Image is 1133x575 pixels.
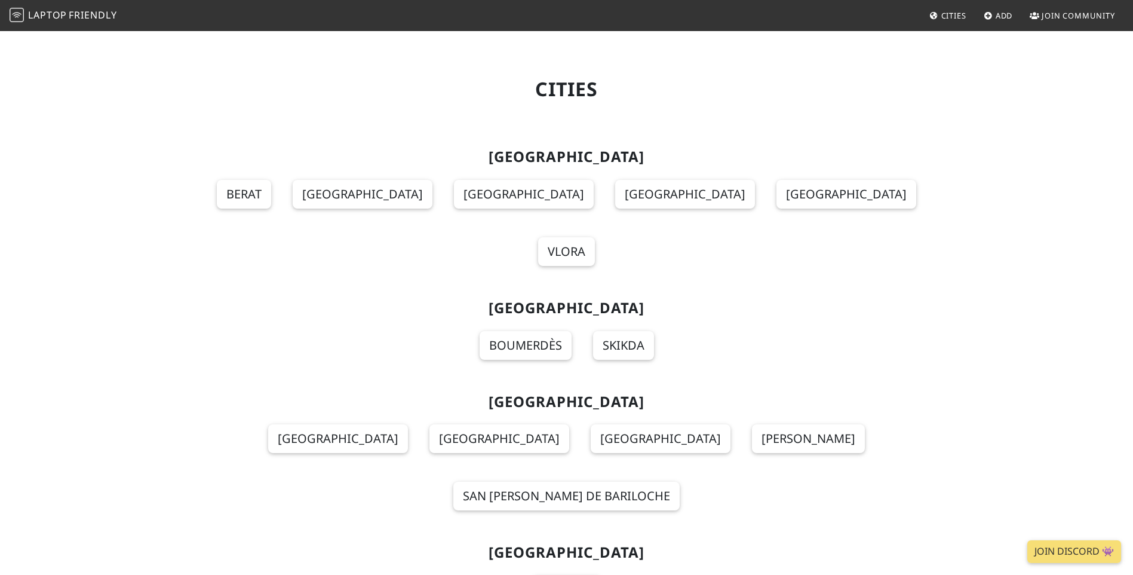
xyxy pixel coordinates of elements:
[180,78,954,100] h1: Cities
[10,8,24,22] img: LaptopFriendly
[293,180,432,209] a: [GEOGRAPHIC_DATA]
[591,424,730,453] a: [GEOGRAPHIC_DATA]
[979,5,1018,26] a: Add
[180,299,954,317] h2: [GEOGRAPHIC_DATA]
[538,237,595,266] a: Vlora
[217,180,271,209] a: Berat
[268,424,408,453] a: [GEOGRAPHIC_DATA]
[1042,10,1115,21] span: Join Community
[996,10,1013,21] span: Add
[10,5,117,26] a: LaptopFriendly LaptopFriendly
[180,393,954,411] h2: [GEOGRAPHIC_DATA]
[593,331,654,360] a: Skikda
[180,544,954,561] h2: [GEOGRAPHIC_DATA]
[454,180,594,209] a: [GEOGRAPHIC_DATA]
[453,482,680,510] a: San [PERSON_NAME] de Bariloche
[429,424,569,453] a: [GEOGRAPHIC_DATA]
[776,180,916,209] a: [GEOGRAPHIC_DATA]
[615,180,755,209] a: [GEOGRAPHIC_DATA]
[69,8,116,22] span: Friendly
[1025,5,1120,26] a: Join Community
[752,424,865,453] a: [PERSON_NAME]
[28,8,67,22] span: Laptop
[925,5,971,26] a: Cities
[480,331,572,360] a: Boumerdès
[180,148,954,166] h2: [GEOGRAPHIC_DATA]
[1027,540,1121,563] a: Join Discord 👾
[941,10,966,21] span: Cities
